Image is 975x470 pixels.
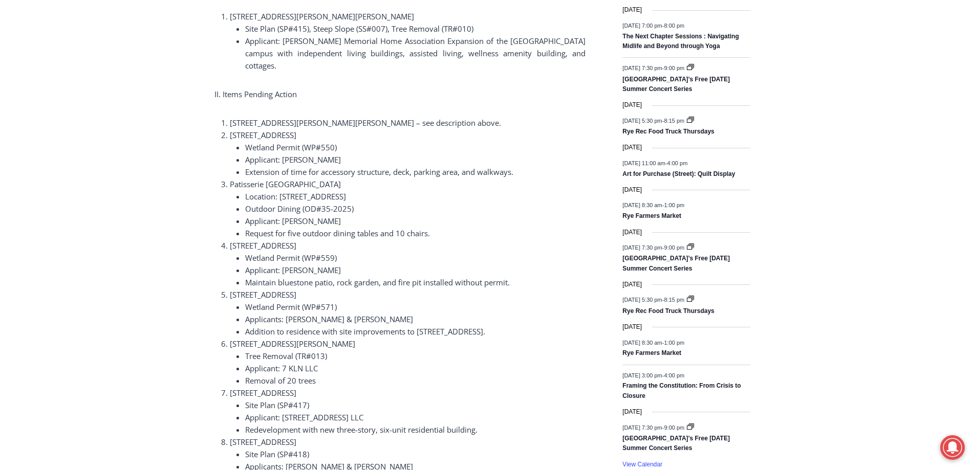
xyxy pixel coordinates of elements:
span: Addition to residence with site improvements to [STREET_ADDRESS]. [245,326,485,337]
span: [STREET_ADDRESS][PERSON_NAME][PERSON_NAME] [230,11,414,21]
time: [DATE] [622,407,642,417]
a: Art for Purchase (Street): Quilt Display [622,170,735,178]
a: The Next Chapter Sessions : Navigating Midlife and Beyond through Yoga [622,33,739,51]
time: - [622,297,686,303]
span: Request for five outdoor dining tables and 10 chairs. [245,228,430,238]
span: Intern @ [DOMAIN_NAME] [268,102,474,125]
span: 8:15 pm [664,117,684,123]
time: - [622,424,686,430]
span: 9:00 pm [664,65,684,71]
time: [DATE] [622,280,642,289]
time: [DATE] [622,322,642,332]
span: [DATE] 5:30 pm [622,117,662,123]
span: Outdoor Dining (OD#35-2025) [245,204,354,214]
a: [GEOGRAPHIC_DATA]’s Free [DATE] Summer Concert Series [622,76,730,94]
span: Applicant: [STREET_ADDRESS] LLC [245,412,363,422]
span: Redevelopment with new three-story, six-unit residential building. [245,424,478,435]
time: [DATE] [622,5,642,15]
span: 9:00 pm [664,244,684,251]
span: Applicant: [PERSON_NAME] [245,154,341,165]
span: [STREET_ADDRESS] [230,388,296,398]
span: II. Items Pending Action [214,89,297,99]
span: 8:15 pm [664,297,684,303]
time: [DATE] [622,143,642,152]
span: Wetland Permit (WP#559) [245,253,337,263]
time: - [622,117,686,123]
span: Site Plan (SP#418) [245,449,309,459]
a: View Calendar [622,461,662,468]
span: Removal of 20 trees [245,375,316,386]
span: [STREET_ADDRESS] [230,130,296,140]
time: [DATE] [622,185,642,195]
time: - [622,339,684,345]
span: Applicants: [PERSON_NAME] & [PERSON_NAME] [245,314,413,324]
span: Wetland Permit (WP#571) [245,302,337,312]
span: [DATE] 11:00 am [622,160,665,166]
a: Intern @ [DOMAIN_NAME] [246,99,496,127]
a: Rye Rec Food Truck Thursdays [622,307,714,316]
span: Patisserie [GEOGRAPHIC_DATA] [230,179,341,189]
time: - [622,372,684,378]
time: - [622,65,686,71]
span: Open Tues. - Sun. [PHONE_NUMBER] [3,105,100,144]
time: [DATE] [622,100,642,110]
span: [DATE] 5:30 pm [622,297,662,303]
span: Site Plan (SP#415), Steep Slope (SS#007), Tree Removal (TR#010) [245,24,473,34]
time: - [622,22,684,28]
div: "the precise, almost orchestrated movements of cutting and assembling sushi and [PERSON_NAME] mak... [105,64,145,122]
span: 4:00 pm [664,372,684,378]
a: [GEOGRAPHIC_DATA]’s Free [DATE] Summer Concert Series [622,435,730,453]
span: Applicant: 7 KLN LLC [245,363,318,373]
a: Rye Rec Food Truck Thursdays [622,128,714,136]
span: Applicant: [PERSON_NAME] [245,265,341,275]
span: Applicant: [PERSON_NAME] [245,216,341,226]
span: 8:00 pm [664,22,684,28]
span: Maintain bluestone patio, rock garden, and fire pit installed without permit. [245,277,510,287]
span: [DATE] 7:30 pm [622,244,662,251]
a: Rye Farmers Market [622,349,681,357]
span: [STREET_ADDRESS][PERSON_NAME] [230,339,355,349]
span: 9:00 pm [664,424,684,430]
span: Tree Removal (TR#013) [245,351,327,361]
span: [STREET_ADDRESS] [230,240,296,251]
span: Applicant: [PERSON_NAME] Memorial Home Association Expansion of the [GEOGRAPHIC_DATA] campus with... [245,36,586,71]
span: [DATE] 7:30 pm [622,65,662,71]
a: Open Tues. - Sun. [PHONE_NUMBER] [1,103,103,127]
a: Rye Farmers Market [622,212,681,220]
span: 4:00 pm [667,160,688,166]
span: [STREET_ADDRESS] [230,289,296,300]
time: [DATE] [622,228,642,237]
span: [DATE] 8:30 am [622,339,662,345]
span: [DATE] 7:00 pm [622,22,662,28]
span: 1:00 pm [664,202,684,208]
span: [DATE] 8:30 am [622,202,662,208]
span: Extension of time for accessory structure, deck, parking area, and walkways. [245,167,513,177]
span: [DATE] 7:30 pm [622,424,662,430]
span: [DATE] 3:00 pm [622,372,662,378]
span: [STREET_ADDRESS] [230,437,296,447]
span: 1:00 pm [664,339,684,345]
span: Wetland Permit (WP#550) [245,142,337,152]
a: [GEOGRAPHIC_DATA]’s Free [DATE] Summer Concert Series [622,255,730,273]
time: - [622,202,684,208]
time: - [622,244,686,251]
span: Site Plan (SP#417) [245,400,309,410]
span: [STREET_ADDRESS][PERSON_NAME][PERSON_NAME] – see description above. [230,118,501,128]
time: - [622,160,687,166]
span: Location: [STREET_ADDRESS] [245,191,346,202]
div: "[PERSON_NAME] and I covered the [DATE] Parade, which was a really eye opening experience as I ha... [258,1,484,99]
a: Framing the Constitution: From Crisis to Closure [622,382,741,400]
